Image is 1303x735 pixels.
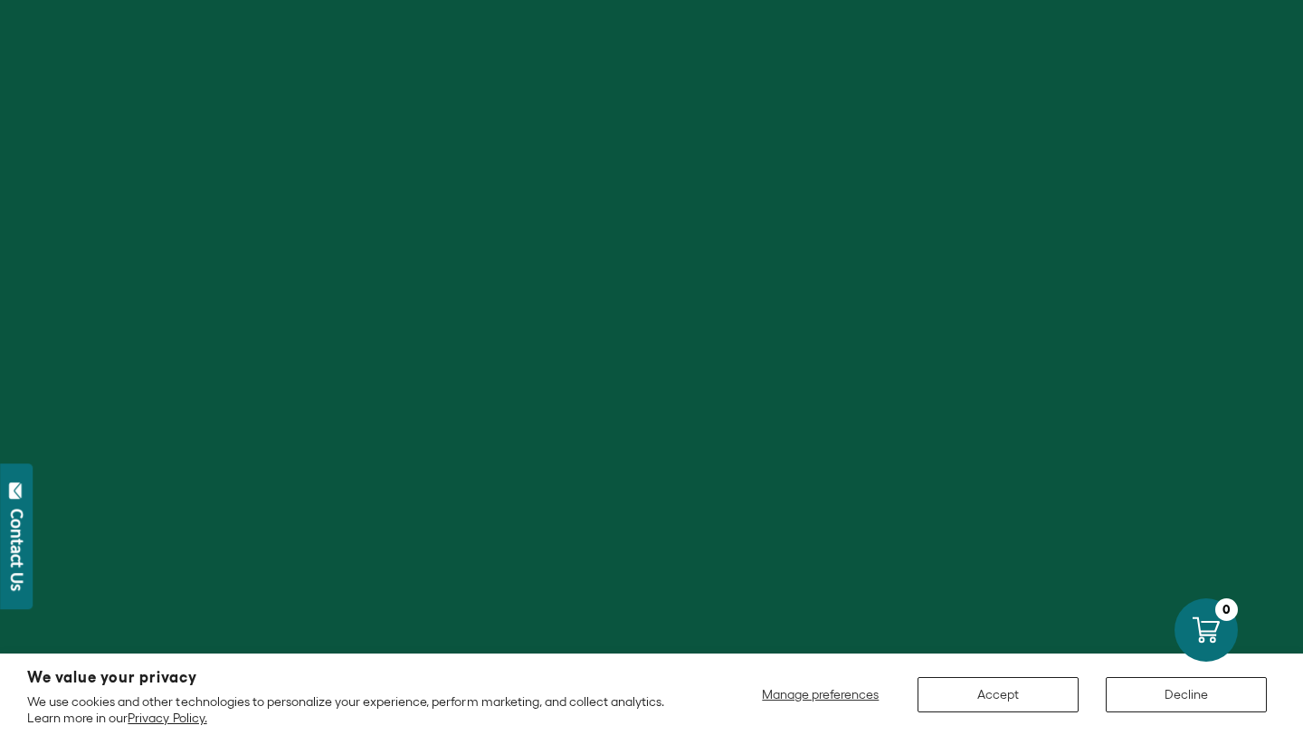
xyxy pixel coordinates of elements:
button: Manage preferences [751,677,890,712]
div: 0 [1215,598,1238,621]
span: Manage preferences [762,687,879,702]
a: Privacy Policy. [128,711,206,725]
p: We use cookies and other technologies to personalize your experience, perform marketing, and coll... [27,693,689,726]
button: Accept [918,677,1079,712]
button: Decline [1106,677,1267,712]
div: Contact Us [8,509,26,591]
h2: We value your privacy [27,670,689,685]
